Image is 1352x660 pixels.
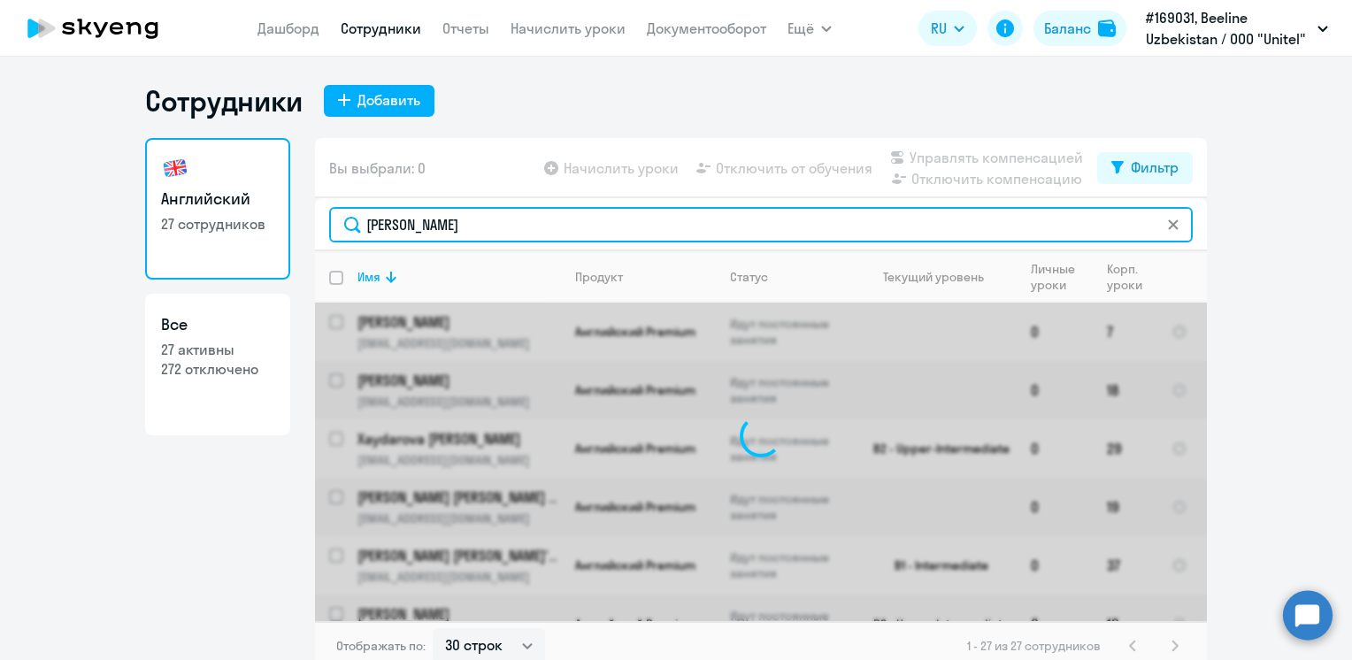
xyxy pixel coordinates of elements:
[161,313,274,336] h3: Все
[575,269,715,285] div: Продукт
[787,18,814,39] span: Ещё
[1107,261,1156,293] div: Корп. уроки
[145,294,290,435] a: Все27 активны272 отключено
[341,19,421,37] a: Сотрудники
[575,269,623,285] div: Продукт
[647,19,766,37] a: Документооборот
[1044,18,1091,39] div: Баланс
[1097,152,1193,184] button: Фильтр
[329,157,426,179] span: Вы выбрали: 0
[918,11,977,46] button: RU
[1098,19,1116,37] img: balance
[883,269,984,285] div: Текущий уровень
[1131,157,1179,178] div: Фильтр
[511,19,626,37] a: Начислить уроки
[161,188,274,211] h3: Английский
[357,269,380,285] div: Имя
[1033,11,1126,46] button: Балансbalance
[967,638,1101,654] span: 1 - 27 из 27 сотрудников
[324,85,434,117] button: Добавить
[329,207,1193,242] input: Поиск по имени, email, продукту или статусу
[145,83,303,119] h1: Сотрудники
[442,19,489,37] a: Отчеты
[161,214,274,234] p: 27 сотрудников
[1146,7,1310,50] p: #169031, Beeline Uzbekistan / ООО "Unitel"
[145,138,290,280] a: Английский27 сотрудников
[257,19,319,37] a: Дашборд
[161,154,189,182] img: english
[357,89,420,111] div: Добавить
[730,269,768,285] div: Статус
[931,18,947,39] span: RU
[1107,261,1145,293] div: Корп. уроки
[1137,7,1337,50] button: #169031, Beeline Uzbekistan / ООО "Unitel"
[1031,261,1080,293] div: Личные уроки
[161,359,274,379] p: 272 отключено
[866,269,1016,285] div: Текущий уровень
[730,269,851,285] div: Статус
[1031,261,1092,293] div: Личные уроки
[787,11,832,46] button: Ещё
[336,638,426,654] span: Отображать по:
[161,340,274,359] p: 27 активны
[357,269,560,285] div: Имя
